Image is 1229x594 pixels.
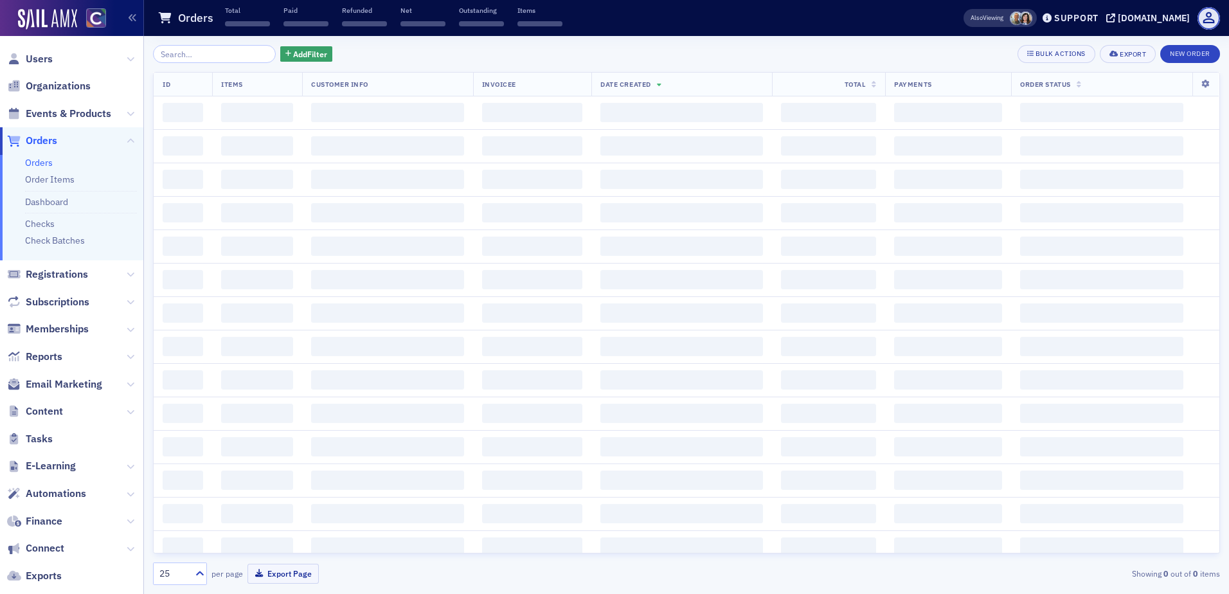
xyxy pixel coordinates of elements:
span: ‌ [221,437,293,456]
span: Stacy Svendsen [1019,12,1032,25]
span: Customer Info [311,80,368,89]
a: Events & Products [7,107,111,121]
span: ‌ [221,370,293,390]
span: Events & Products [26,107,111,121]
span: ‌ [781,203,877,222]
button: Bulk Actions [1018,45,1095,63]
span: ‌ [781,270,877,289]
span: ‌ [600,471,762,490]
span: ‌ [311,404,464,423]
span: Subscriptions [26,295,89,309]
span: ‌ [221,337,293,356]
span: ‌ [894,337,1002,356]
span: ‌ [400,21,445,26]
span: ‌ [482,404,583,423]
span: ‌ [600,203,762,222]
span: ‌ [600,537,762,557]
button: [DOMAIN_NAME] [1106,14,1194,22]
span: Content [26,404,63,419]
span: ‌ [482,337,583,356]
span: ‌ [482,437,583,456]
span: ‌ [221,103,293,122]
span: ‌ [163,270,203,289]
span: ‌ [482,303,583,323]
span: ‌ [781,370,877,390]
span: ‌ [459,21,504,26]
span: ‌ [163,136,203,156]
a: Dashboard [25,196,68,208]
span: ‌ [221,237,293,256]
span: ‌ [163,404,203,423]
span: ‌ [221,303,293,323]
span: ‌ [1020,437,1183,456]
h1: Orders [178,10,213,26]
span: ‌ [600,103,762,122]
strong: 0 [1162,568,1171,579]
a: Tasks [7,432,53,446]
span: ‌ [600,404,762,423]
div: Support [1054,12,1099,24]
span: Order Status [1020,80,1070,89]
p: Paid [283,6,328,15]
div: Export [1120,51,1146,58]
span: ‌ [163,370,203,390]
span: ‌ [517,21,562,26]
a: New Order [1160,47,1220,59]
span: Items [221,80,243,89]
span: ‌ [894,136,1002,156]
a: Orders [7,134,57,148]
span: ‌ [482,203,583,222]
a: SailAMX [18,9,77,30]
span: ‌ [311,270,464,289]
input: Search… [153,45,276,63]
span: ‌ [311,370,464,390]
span: ‌ [1020,337,1183,356]
span: ‌ [781,170,877,189]
span: ‌ [894,404,1002,423]
span: ‌ [781,103,877,122]
span: Invoicee [482,80,516,89]
span: ‌ [894,270,1002,289]
span: ‌ [482,237,583,256]
span: Memberships [26,322,89,336]
span: ‌ [894,437,1002,456]
label: per page [211,568,243,579]
span: ‌ [781,504,877,523]
span: ‌ [311,170,464,189]
a: Registrations [7,267,88,282]
span: ‌ [482,170,583,189]
span: ‌ [781,404,877,423]
span: Orders [26,134,57,148]
span: Derrol Moorhead [1010,12,1023,25]
span: ‌ [163,303,203,323]
span: ‌ [482,103,583,122]
span: ‌ [894,203,1002,222]
span: ‌ [894,504,1002,523]
span: E-Learning [26,459,76,473]
span: ‌ [600,170,762,189]
a: Email Marketing [7,377,102,392]
p: Outstanding [459,6,504,15]
a: Finance [7,514,62,528]
span: ‌ [482,136,583,156]
span: ‌ [221,136,293,156]
a: Checks [25,218,55,230]
span: ‌ [600,303,762,323]
span: ‌ [1020,170,1183,189]
span: ‌ [311,537,464,557]
span: ‌ [781,437,877,456]
button: AddFilter [280,46,333,62]
span: ‌ [894,370,1002,390]
a: Users [7,52,53,66]
button: Export [1100,45,1156,63]
a: Reports [7,350,62,364]
span: ‌ [894,170,1002,189]
span: Tasks [26,432,53,446]
span: ‌ [221,471,293,490]
span: ‌ [163,504,203,523]
span: ‌ [482,471,583,490]
p: Net [400,6,445,15]
a: Orders [25,157,53,168]
span: ‌ [1020,303,1183,323]
span: ‌ [1020,404,1183,423]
